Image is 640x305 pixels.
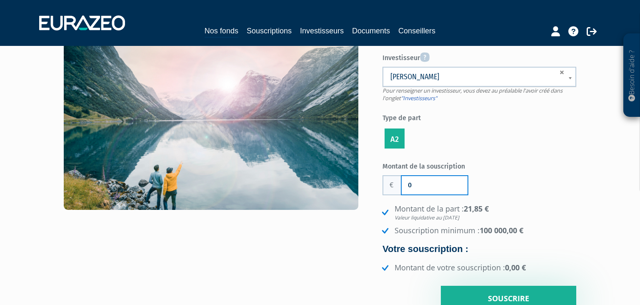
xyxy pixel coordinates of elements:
[382,111,576,123] label: Type de part
[402,176,467,194] input: Montant de la souscription souhaité
[390,72,552,82] span: [PERSON_NAME]
[39,15,125,30] img: 1732889491-logotype_eurazeo_blanc_rvb.png
[505,262,526,272] strong: 0,00 €
[382,87,562,102] span: Pour renseigner un investisseur, vous devez au préalable l'avoir créé dans l'onglet
[380,225,576,236] li: Souscription minimum :
[380,204,576,222] li: Montant de la part :
[64,8,358,244] img: Eurazeo Secondary Feeder Fund V
[247,25,292,37] a: Souscriptions
[627,38,637,113] p: Besoin d'aide ?
[395,204,576,222] strong: 21,85 €
[401,94,437,102] a: "Investisseurs"
[385,129,405,149] label: A2
[382,244,576,254] h4: Votre souscription :
[380,262,576,273] li: Montant de votre souscription :
[382,159,480,171] label: Montant de la souscription
[395,214,576,221] em: Valeur liquidative au [DATE]
[382,49,576,63] label: Investisseur
[398,25,435,37] a: Conseillers
[352,25,390,37] a: Documents
[300,25,344,37] a: Investisseurs
[205,25,238,38] a: Nos fonds
[480,225,523,235] strong: 100 000,00 €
